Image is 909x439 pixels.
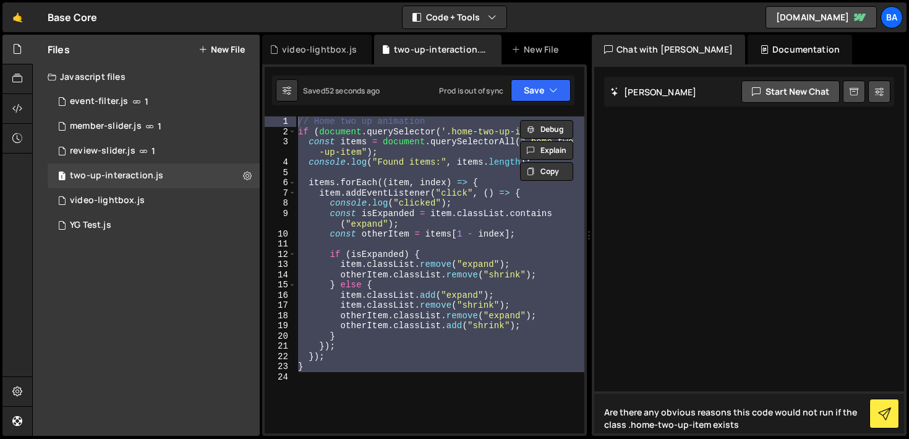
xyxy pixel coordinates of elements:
a: [DOMAIN_NAME] [766,6,877,28]
span: 1 [145,97,148,106]
button: Copy [520,162,573,181]
div: 15790/44778.js [48,188,260,213]
div: 17 [265,300,296,311]
div: 11 [265,239,296,250]
a: Ba [881,6,903,28]
div: video-lightbox.js [282,43,357,56]
div: 12 [265,250,296,260]
div: 21 [265,341,296,352]
div: 15790/44133.js [48,114,260,139]
div: Saved [303,85,380,96]
div: 13 [265,259,296,270]
div: 4 [265,157,296,168]
a: 🤙 [2,2,33,32]
div: 15790/42338.js [48,213,260,238]
button: Save [511,79,571,102]
div: 18 [265,311,296,321]
div: 20 [265,331,296,342]
div: 10 [265,229,296,240]
div: YG Test.js [70,220,111,231]
div: 16 [265,290,296,301]
div: 9 [265,209,296,229]
h2: Files [48,43,70,56]
span: 1 [58,172,66,182]
div: 19 [265,321,296,331]
button: New File [198,45,245,54]
div: 14 [265,270,296,280]
div: Javascript files [33,64,260,89]
span: 1 [151,146,155,156]
div: 23 [265,362,296,372]
button: Start new chat [741,80,840,103]
div: 15790/44770.js [48,163,260,188]
div: New File [511,43,563,56]
div: 15790/44139.js [48,89,260,114]
div: 3 [265,137,296,157]
button: Code + Tools [403,6,506,28]
div: 15790/44138.js [48,139,260,163]
button: Explain [520,141,573,160]
div: Documentation [748,35,852,64]
div: 24 [265,372,296,383]
h2: [PERSON_NAME] [610,86,696,98]
span: 1 [158,121,161,131]
div: Base Core [48,10,97,25]
div: 22 [265,352,296,362]
div: 1 [265,116,296,127]
div: member-slider.js [70,121,142,132]
div: video-lightbox.js [70,195,145,206]
div: Prod is out of sync [439,85,503,96]
div: two-up-interaction.js [394,43,487,56]
div: 2 [265,127,296,137]
div: review-slider.js [70,146,135,157]
div: 7 [265,188,296,199]
div: Chat with [PERSON_NAME] [592,35,745,64]
div: 8 [265,198,296,209]
div: 6 [265,178,296,188]
div: 52 seconds ago [325,85,380,96]
button: Debug [520,120,573,139]
div: two-up-interaction.js [70,170,163,181]
div: 5 [265,168,296,178]
div: 15 [265,280,296,290]
div: event-filter.js [70,96,128,107]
